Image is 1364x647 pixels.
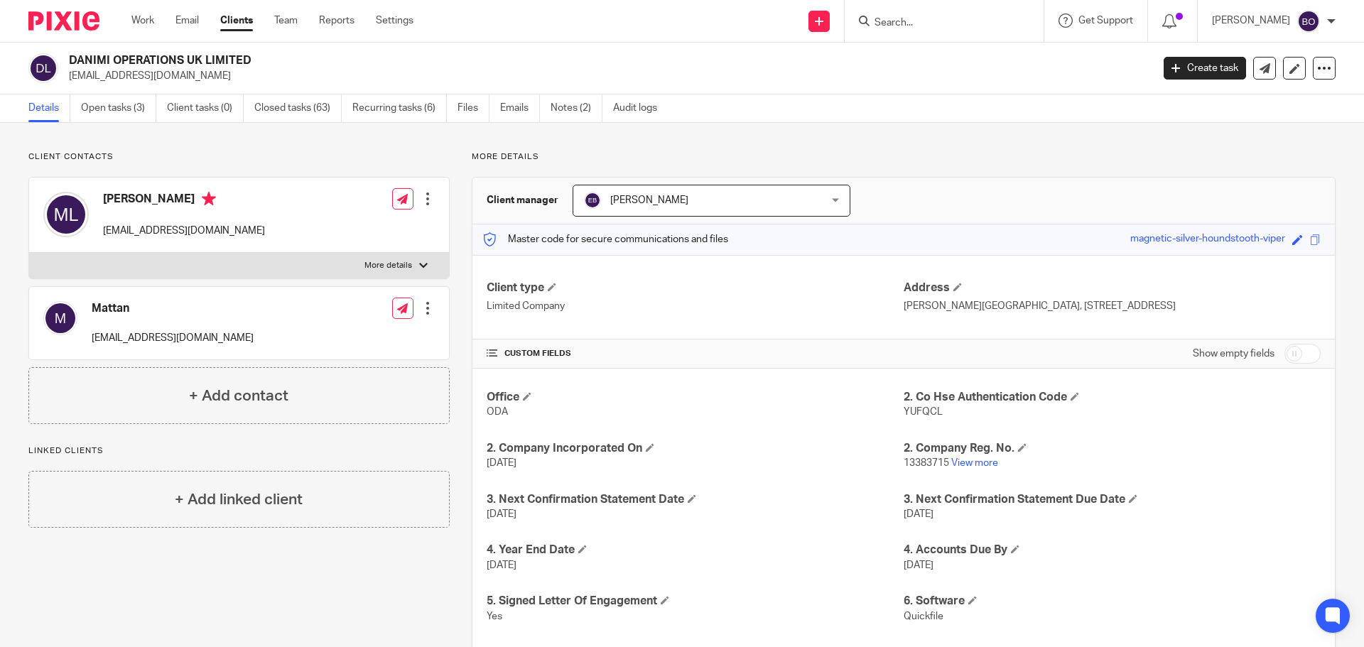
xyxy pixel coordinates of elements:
[613,94,668,122] a: Audit logs
[1078,16,1133,26] span: Get Support
[904,509,933,519] span: [DATE]
[487,458,516,468] span: [DATE]
[92,331,254,345] p: [EMAIL_ADDRESS][DOMAIN_NAME]
[319,13,354,28] a: Reports
[1193,347,1274,361] label: Show empty fields
[103,192,265,210] h4: [PERSON_NAME]
[202,192,216,206] i: Primary
[28,53,58,83] img: svg%3E
[458,94,489,122] a: Files
[487,441,904,456] h4: 2. Company Incorporated On
[81,94,156,122] a: Open tasks (3)
[487,407,508,417] span: ODA
[131,13,154,28] a: Work
[254,94,342,122] a: Closed tasks (63)
[904,611,943,621] span: Quickfile
[487,299,904,313] p: Limited Company
[472,151,1336,163] p: More details
[1212,13,1290,28] p: [PERSON_NAME]
[103,224,265,238] p: [EMAIL_ADDRESS][DOMAIN_NAME]
[487,193,558,207] h3: Client manager
[28,94,70,122] a: Details
[1130,232,1285,248] div: magnetic-silver-houndstooth-viper
[904,560,933,570] span: [DATE]
[220,13,253,28] a: Clients
[1297,10,1320,33] img: svg%3E
[904,299,1321,313] p: [PERSON_NAME][GEOGRAPHIC_DATA], [STREET_ADDRESS]
[904,390,1321,405] h4: 2. Co Hse Authentication Code
[69,53,928,68] h2: DANIMI OPERATIONS UK LIMITED
[487,594,904,609] h4: 5. Signed Letter Of Engagement
[487,390,904,405] h4: Office
[487,492,904,507] h4: 3. Next Confirmation Statement Date
[28,11,99,31] img: Pixie
[167,94,244,122] a: Client tasks (0)
[487,281,904,295] h4: Client type
[551,94,602,122] a: Notes (2)
[487,348,904,359] h4: CUSTOM FIELDS
[43,301,77,335] img: svg%3E
[951,458,998,468] a: View more
[69,69,1142,83] p: [EMAIL_ADDRESS][DOMAIN_NAME]
[610,195,688,205] span: [PERSON_NAME]
[487,611,502,621] span: Yes
[904,543,1321,558] h4: 4. Accounts Due By
[352,94,447,122] a: Recurring tasks (6)
[483,232,728,246] p: Master code for secure communications and files
[43,192,89,237] img: svg%3E
[28,445,450,457] p: Linked clients
[189,385,288,407] h4: + Add contact
[175,13,199,28] a: Email
[376,13,413,28] a: Settings
[28,151,450,163] p: Client contacts
[904,492,1321,507] h4: 3. Next Confirmation Statement Due Date
[487,560,516,570] span: [DATE]
[274,13,298,28] a: Team
[1164,57,1246,80] a: Create task
[873,17,1001,30] input: Search
[487,509,516,519] span: [DATE]
[92,301,254,316] h4: Mattan
[500,94,540,122] a: Emails
[904,594,1321,609] h4: 6. Software
[364,260,412,271] p: More details
[904,441,1321,456] h4: 2. Company Reg. No.
[904,458,949,468] span: 13383715
[487,543,904,558] h4: 4. Year End Date
[584,192,601,209] img: svg%3E
[904,407,943,417] span: YUFQCL
[904,281,1321,295] h4: Address
[175,489,303,511] h4: + Add linked client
